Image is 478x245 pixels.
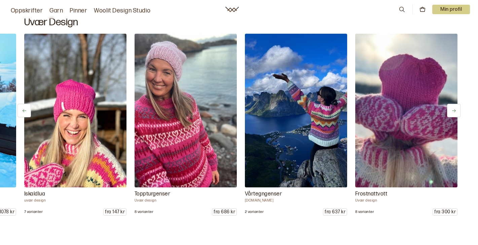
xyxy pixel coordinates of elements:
[355,190,457,198] p: Frostnattvott
[355,198,457,203] p: Uvær design
[135,198,237,203] p: Uvær design
[24,210,43,214] p: 7 varianter
[432,5,470,14] p: Min profil
[323,209,347,215] p: fra 637 kr
[24,198,126,203] p: uvær design
[24,16,454,28] h2: Uvær Design
[355,34,457,216] a: Uvær design Frostnattvott Frostnattvott er strikket i Drops Snow, et 1-tråd garn i 100% ull. Det ...
[135,190,237,198] p: Toppturgenser
[355,210,374,214] p: 8 varianter
[433,209,457,215] p: fra 300 kr
[104,209,126,215] p: fra 147 kr
[245,190,347,198] p: Vårtegngenser
[245,210,264,214] p: 2 varianter
[135,210,153,214] p: 8 varianter
[49,6,63,16] a: Garn
[245,34,347,216] a: uvær.design Vårtegngenser Vårtegngenseren strikkes med Drops Snow. Et tykt og varmt garn av 100% ...
[355,34,457,187] img: Uvær design Frostnattvott Frostnattvott er strikket i Drops Snow, et 1-tråd garn i 100% ull. Det ...
[24,34,126,216] a: uvær design Iskaldlua Iskaldlua er en enkel og raskstrikket lue som passer perfekt for deg som er...
[212,209,236,215] p: fra 686 kr
[11,6,43,16] a: Oppskrifter
[135,34,237,216] a: Uvær design Toppturgenser Toppturgenseren er en fargerik og fin genser som passer perfekt til din...
[24,190,126,198] p: Iskaldlua
[245,34,347,187] img: uvær.design Vårtegngenser Vårtegngenseren strikkes med Drops Snow. Et tykt og varmt garn av 100% ...
[135,34,237,187] img: Uvær design Toppturgenser Toppturgenseren er en fargerik og fin genser som passer perfekt til din...
[70,6,87,16] a: Pinner
[225,7,239,12] a: Woolit
[24,34,126,187] img: uvær design Iskaldlua Iskaldlua er en enkel og raskstrikket lue som passer perfekt for deg som er...
[94,6,151,16] a: Woolit Design Studio
[245,198,347,203] p: [DOMAIN_NAME]
[432,5,470,14] button: User dropdown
